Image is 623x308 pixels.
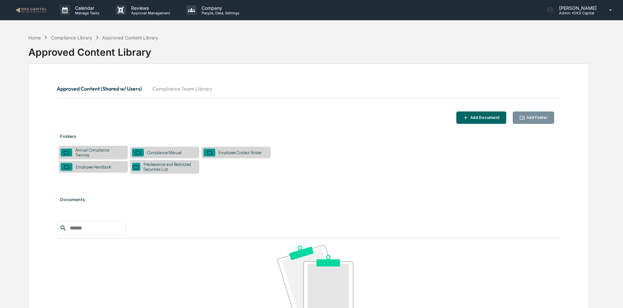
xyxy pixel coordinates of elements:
div: secondary tabs example [57,81,561,96]
div: Approved Content Library [28,41,589,58]
div: Preclearance and Restricted Securities List [140,162,197,172]
button: Add Document [456,111,506,124]
div: Add Folder [525,115,548,120]
div: Approved Content Library [102,35,158,40]
p: [PERSON_NAME] [554,5,600,11]
p: Admin • DXD Capital [554,11,600,15]
button: Add Folder [513,111,555,124]
div: Documents [57,190,561,209]
div: Folders [57,127,561,145]
p: Company [196,5,243,11]
img: logo [16,7,47,13]
div: Employee Handbook [72,165,114,169]
button: Approved Content (Shared w/ Users) [57,81,147,96]
p: Reviews [126,5,174,11]
p: Approval Management [126,11,174,15]
button: Compliance Team Library [147,81,218,96]
div: Home [28,35,41,40]
p: People, Data, Settings [196,11,243,15]
div: Compliance Manual [144,150,185,155]
div: Add Document [469,115,500,120]
div: Annual Compliance Training [72,148,126,157]
p: Calendar [70,5,103,11]
p: Manage Tasks [70,11,103,15]
div: Compliance Library [51,35,92,40]
div: Employee Contact Roster [215,150,265,155]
